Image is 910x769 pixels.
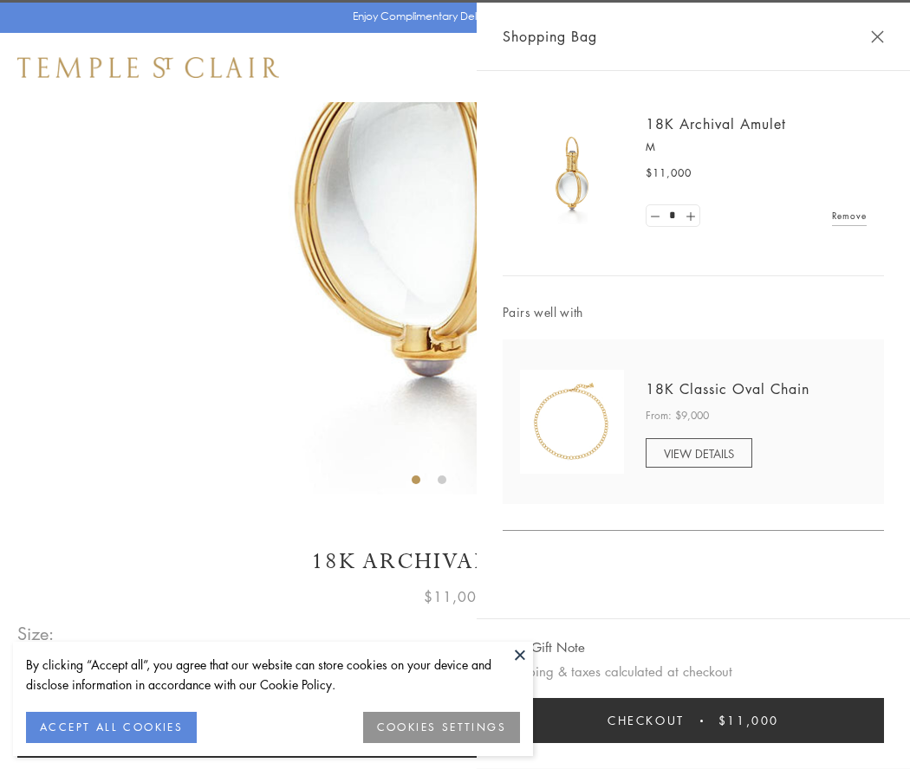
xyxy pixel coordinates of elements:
[26,655,520,695] div: By clicking “Accept all”, you agree that our website can store cookies on your device and disclos...
[520,370,624,474] img: N88865-OV18
[17,546,893,577] h1: 18K Archival Amulet
[647,205,664,227] a: Set quantity to 0
[17,619,55,648] span: Size:
[520,121,624,225] img: 18K Archival Amulet
[871,30,884,43] button: Close Shopping Bag
[646,165,692,182] span: $11,000
[353,8,549,25] p: Enjoy Complimentary Delivery & Returns
[718,711,779,730] span: $11,000
[646,114,786,133] a: 18K Archival Amulet
[832,206,867,225] a: Remove
[503,637,585,658] button: Add Gift Note
[608,711,685,730] span: Checkout
[646,379,809,398] a: 18K Classic Oval Chain
[424,585,486,608] span: $11,000
[646,407,709,424] span: From: $9,000
[26,712,197,743] button: ACCEPT ALL COOKIES
[681,205,699,227] a: Set quantity to 2
[17,57,279,78] img: Temple St. Clair
[664,445,734,462] span: VIEW DETAILS
[503,302,884,322] span: Pairs well with
[646,139,867,156] p: M
[646,438,752,468] a: VIEW DETAILS
[503,25,597,48] span: Shopping Bag
[503,661,884,682] p: Shipping & taxes calculated at checkout
[363,712,520,743] button: COOKIES SETTINGS
[503,698,884,743] button: Checkout $11,000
